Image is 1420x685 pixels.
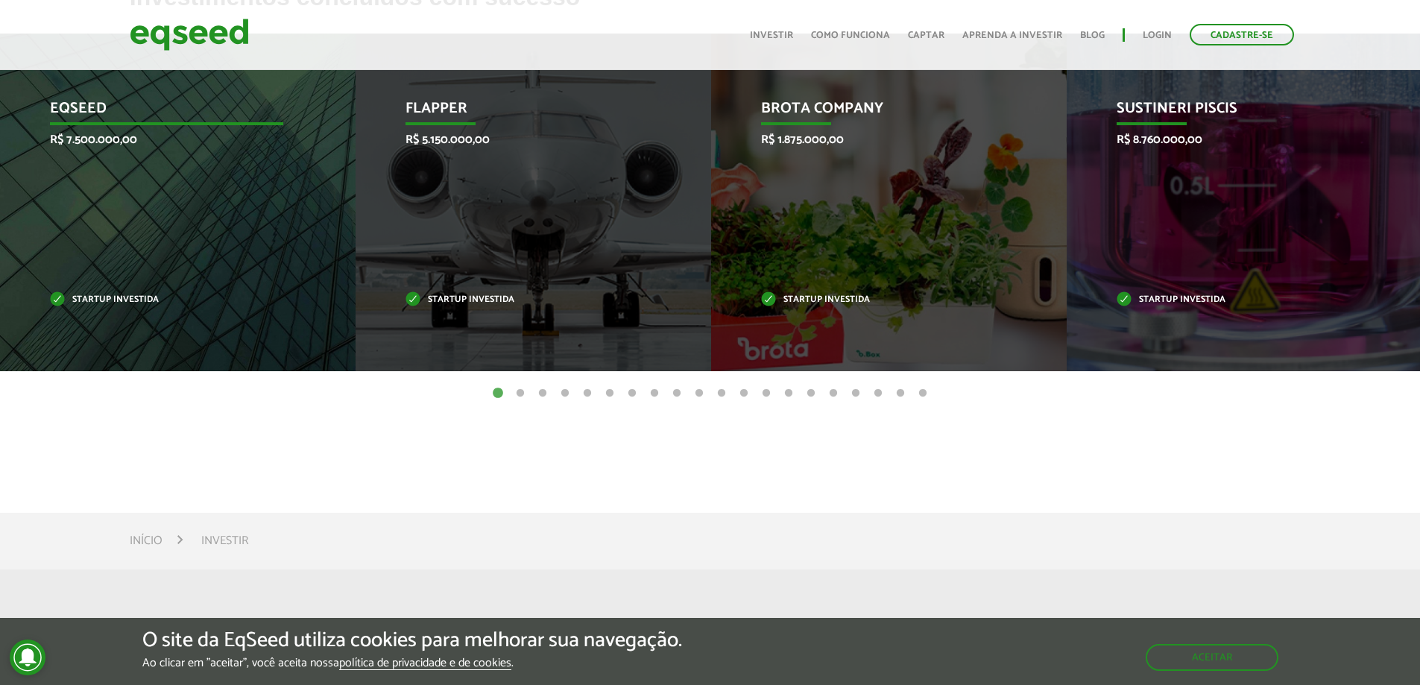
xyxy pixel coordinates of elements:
p: Startup investida [1117,296,1350,304]
p: Startup investida [406,296,639,304]
p: R$ 8.760.000,00 [1117,133,1350,147]
a: Login [1143,31,1172,40]
h5: O site da EqSeed utiliza cookies para melhorar sua navegação. [142,629,682,652]
button: 7 of 20 [625,386,640,401]
button: 6 of 20 [602,386,617,401]
a: Blog [1080,31,1105,40]
a: política de privacidade e de cookies [339,657,511,670]
button: 8 of 20 [647,386,662,401]
p: EqSeed [50,100,283,125]
p: Flapper [406,100,639,125]
button: 2 of 20 [513,386,528,401]
p: Sustineri Piscis [1117,100,1350,125]
button: 16 of 20 [826,386,841,401]
p: R$ 7.500.000,00 [50,133,283,147]
button: 15 of 20 [804,386,818,401]
button: 18 of 20 [871,386,886,401]
p: Startup investida [761,296,994,304]
p: Ao clicar em "aceitar", você aceita nossa . [142,656,682,670]
p: Startup investida [50,296,283,304]
button: 11 of 20 [714,386,729,401]
button: Aceitar [1146,644,1278,671]
button: 4 of 20 [558,386,572,401]
button: 19 of 20 [893,386,908,401]
button: 12 of 20 [736,386,751,401]
a: Aprenda a investir [962,31,1062,40]
button: 17 of 20 [848,386,863,401]
li: Investir [201,531,248,551]
p: R$ 1.875.000,00 [761,133,994,147]
a: Cadastre-se [1190,24,1294,45]
img: EqSeed [130,15,249,54]
button: 13 of 20 [759,386,774,401]
button: 5 of 20 [580,386,595,401]
a: Captar [908,31,944,40]
button: 14 of 20 [781,386,796,401]
p: R$ 5.150.000,00 [406,133,639,147]
button: 9 of 20 [669,386,684,401]
a: Como funciona [811,31,890,40]
button: 3 of 20 [535,386,550,401]
a: Início [130,535,162,547]
button: 10 of 20 [692,386,707,401]
button: 1 of 20 [490,386,505,401]
button: 20 of 20 [915,386,930,401]
a: Investir [750,31,793,40]
p: Brota Company [761,100,994,125]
